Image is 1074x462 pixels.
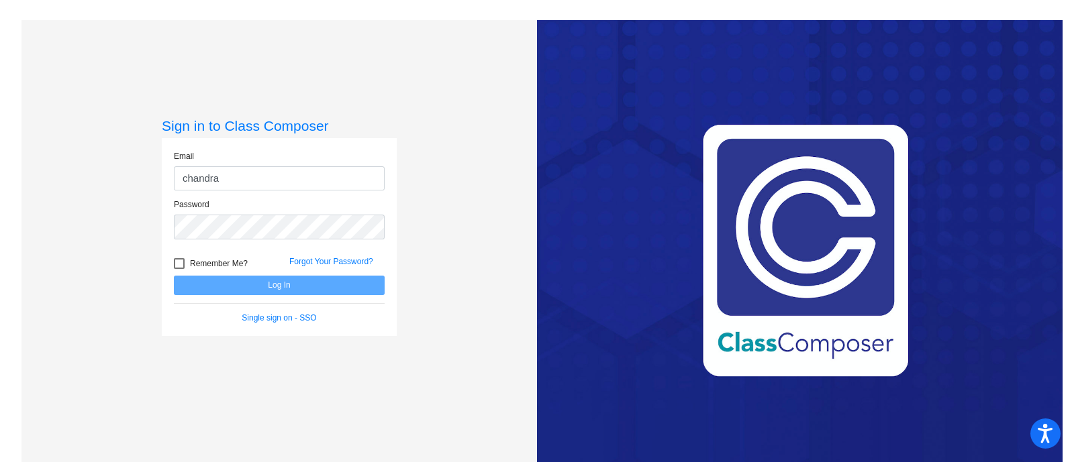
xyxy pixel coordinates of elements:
label: Password [174,198,209,211]
button: Log In [174,276,385,295]
span: Remember Me? [190,255,248,272]
label: Email [174,150,194,162]
a: Single sign on - SSO [242,313,316,323]
h3: Sign in to Class Composer [162,117,397,134]
a: Forgot Your Password? [289,257,373,266]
